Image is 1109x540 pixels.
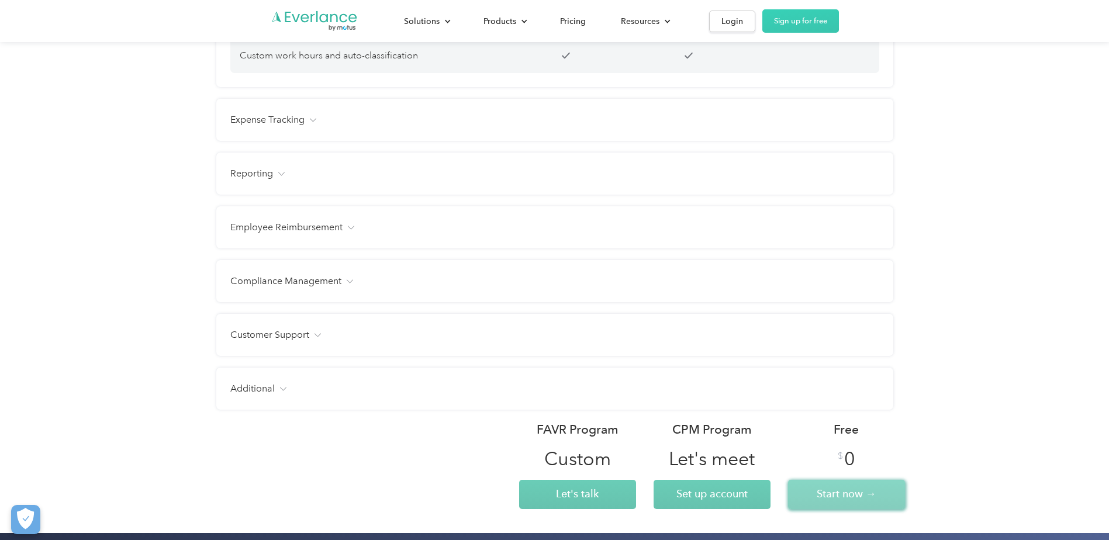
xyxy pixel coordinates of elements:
[537,421,619,438] div: FAVR Program
[11,505,40,534] button: Cookies Settings
[230,220,343,234] h4: Employee Reimbursement
[817,487,876,500] span: Start now →
[472,11,537,32] div: Products
[669,447,755,470] div: Let's meet
[230,113,305,127] h4: Expense Tracking
[230,328,309,342] h4: Customer Support
[201,106,278,130] input: Submit
[519,480,636,509] a: Let's talk
[548,11,597,32] a: Pricing
[230,274,341,288] h4: Compliance Management
[404,14,440,29] div: Solutions
[788,480,905,509] a: Start now →
[838,450,843,462] div: $
[844,447,855,470] div: 0
[672,421,752,438] div: CPM Program
[483,14,516,29] div: Products
[230,167,273,181] h4: Reporting
[621,14,659,29] div: Resources
[271,10,358,32] a: Go to homepage
[709,11,755,32] a: Login
[544,447,611,470] div: Custom
[240,47,502,64] p: Custom work hours and auto-classification
[556,487,599,500] span: Let's talk
[392,11,460,32] div: Solutions
[654,480,771,509] a: Set up account
[721,14,743,29] div: Login
[201,154,278,178] input: Submit
[230,382,275,396] h4: Additional
[762,9,839,33] a: Sign up for free
[560,14,586,29] div: Pricing
[609,11,680,32] div: Resources
[834,421,859,438] div: Free
[676,487,748,500] span: Set up account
